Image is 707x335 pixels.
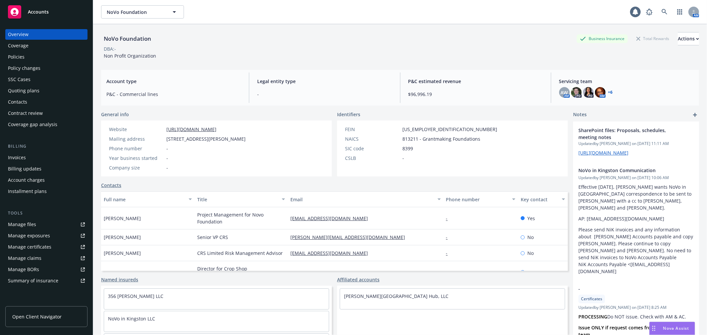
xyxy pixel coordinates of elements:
div: Website [109,126,164,133]
span: [US_EMPLOYER_IDENTIFICATION_NUMBER] [402,126,497,133]
button: Phone number [443,191,518,207]
a: [EMAIL_ADDRESS][DOMAIN_NAME] [290,215,373,221]
a: Contacts [5,97,88,107]
div: Contract review [8,108,43,119]
div: Contacts [8,97,27,107]
a: Policy changes [5,63,88,73]
div: Business Insurance [577,34,628,43]
div: Tools [5,210,88,216]
a: Manage exposures [5,230,88,241]
a: [PERSON_NAME][GEOGRAPHIC_DATA] Hub, LLC [344,293,448,299]
span: Open Client Navigator [12,313,62,320]
div: Summary of insurance [8,275,58,286]
span: General info [101,111,129,118]
div: Manage BORs [8,264,39,275]
div: Year business started [109,155,164,162]
div: Full name [104,196,185,203]
div: Email [290,196,433,203]
a: Search [658,5,671,19]
div: Billing updates [8,164,41,174]
a: Invoices [5,152,88,163]
span: Servicing team [559,78,694,85]
button: Title [195,191,288,207]
span: CRS Limited Risk Management Advisor [197,250,283,257]
a: SSC Cases [5,74,88,85]
a: [URL][DOMAIN_NAME] [166,126,216,132]
div: SIC code [345,145,400,152]
a: - [446,215,453,221]
span: [PERSON_NAME] [104,234,141,241]
a: - [446,234,453,240]
div: FEIN [345,126,400,133]
span: NoVo in Kingston Communication [578,167,677,174]
a: - [446,250,453,256]
div: SharePoint files: Proposals, schedules, meeting notesUpdatedby [PERSON_NAME] on [DATE] 11:11 AM[U... [573,121,699,162]
a: 356 [PERSON_NAME] LLC [108,293,163,299]
span: Senior VP CRS [197,234,228,241]
div: Drag to move [650,322,658,335]
span: Notes [573,111,587,119]
span: - [166,155,168,162]
span: [PERSON_NAME] [104,269,141,276]
a: Installment plans [5,186,88,197]
a: Manage files [5,219,88,230]
div: DBA: - [104,45,116,52]
div: Phone number [109,145,164,152]
span: No [527,269,534,276]
button: Email [288,191,443,207]
div: Invoices [8,152,26,163]
div: Policies [8,52,25,62]
a: NoVo in Kingston LLC [108,315,155,322]
span: 8399 [402,145,413,152]
a: Affiliated accounts [337,276,380,283]
span: Updated by [PERSON_NAME] on [DATE] 10:06 AM [578,175,694,181]
a: Account charges [5,175,88,185]
a: Contract review [5,108,88,119]
p: AP: [EMAIL_ADDRESS][DOMAIN_NAME] [578,215,694,222]
span: SharePoint files: Proposals, schedules, meeting notes [578,127,677,141]
img: photo [595,87,606,98]
a: Quoting plans [5,85,88,96]
a: [EMAIL_ADDRESS][DOMAIN_NAME] [290,250,373,256]
div: Manage files [8,219,36,230]
p: Please send NiK invoices and any information about [PERSON_NAME] Accounts payable and copy [PERSO... [578,226,694,275]
span: Yes [527,215,535,222]
a: [PERSON_NAME][EMAIL_ADDRESS][DOMAIN_NAME] [290,234,410,240]
span: - [578,285,677,292]
img: photo [571,87,582,98]
span: $96,996.19 [408,91,543,98]
span: Legal entity type [257,78,392,85]
a: [EMAIL_ADDRESS][DOMAIN_NAME] [290,269,373,275]
a: Summary of insurance [5,275,88,286]
div: Company size [109,164,164,171]
span: - [166,164,168,171]
button: NoVo Foundation [101,5,184,19]
span: No [527,234,534,241]
div: Total Rewards [633,34,673,43]
span: Identifiers [337,111,360,118]
div: Policy changes [8,63,40,73]
a: - [446,269,453,275]
div: Quoting plans [8,85,39,96]
div: NoVo in Kingston CommunicationUpdatedby [PERSON_NAME] on [DATE] 10:06 AMEffective [DATE], [PERSON... [573,162,699,280]
p: Effective [DATE], [PERSON_NAME] wants NoVo in [GEOGRAPHIC_DATA] correspondence to be sent to [PER... [578,183,694,211]
a: Accounts [5,3,88,21]
img: photo [583,87,594,98]
div: Phone number [446,196,508,203]
span: [STREET_ADDRESS][PERSON_NAME] [166,135,246,142]
button: Full name [101,191,195,207]
a: Manage BORs [5,264,88,275]
span: Certificates [581,296,602,302]
a: +6 [608,90,613,94]
div: Account charges [8,175,45,185]
span: - [166,145,168,152]
a: add [691,111,699,119]
a: Coverage gap analysis [5,119,88,130]
div: Coverage gap analysis [8,119,57,130]
div: Manage claims [8,253,41,263]
div: Manage exposures [8,230,50,241]
a: Billing updates [5,164,88,174]
div: NoVo Foundation [101,34,154,43]
div: Key contact [521,196,558,203]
